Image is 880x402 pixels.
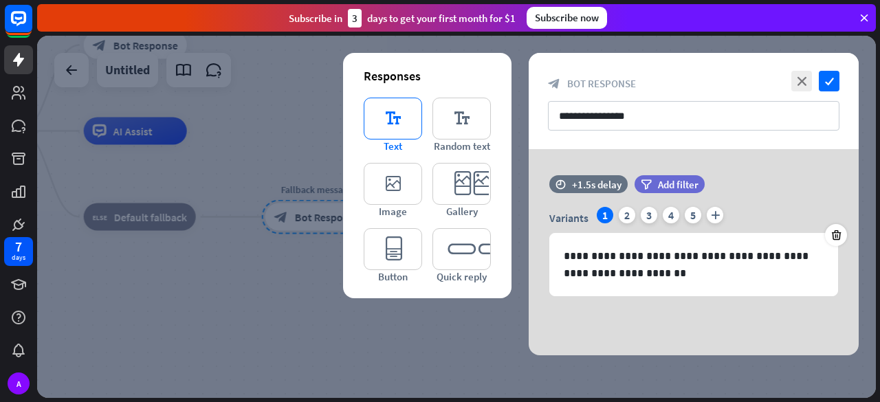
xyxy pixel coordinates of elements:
[572,178,621,191] div: +1.5s delay
[527,7,607,29] div: Subscribe now
[289,9,516,27] div: Subscribe in days to get your first month for $1
[555,179,566,189] i: time
[15,241,22,253] div: 7
[641,207,657,223] div: 3
[549,211,588,225] span: Variants
[4,237,33,266] a: 7 days
[619,207,635,223] div: 2
[707,207,723,223] i: plus
[597,207,613,223] div: 1
[548,78,560,90] i: block_bot_response
[663,207,679,223] div: 4
[791,71,812,91] i: close
[685,207,701,223] div: 5
[348,9,362,27] div: 3
[8,372,30,394] div: A
[567,77,636,90] span: Bot Response
[658,178,698,191] span: Add filter
[819,71,839,91] i: check
[11,5,52,47] button: Open LiveChat chat widget
[641,179,652,190] i: filter
[12,253,25,263] div: days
